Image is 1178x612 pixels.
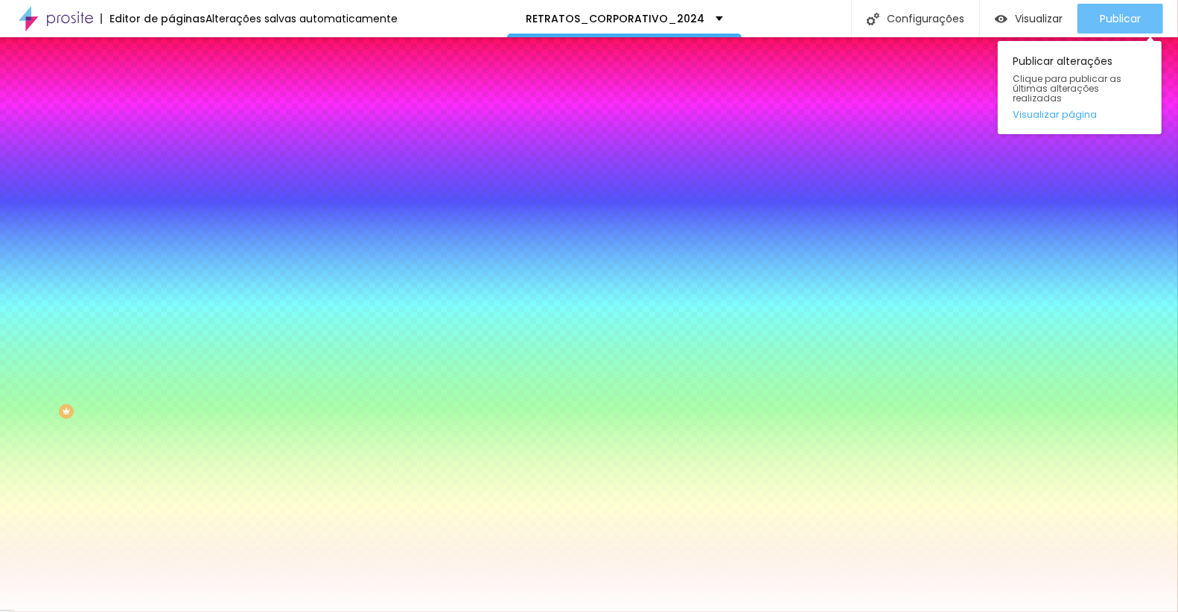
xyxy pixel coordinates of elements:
font: Configurações [887,11,964,26]
font: Visualizar [1015,11,1063,26]
font: Publicar [1100,11,1141,26]
button: Publicar [1077,4,1163,34]
button: Visualizar [980,4,1077,34]
font: Visualizar página [1013,107,1097,122]
font: Publicar alterações [1013,54,1112,69]
img: view-1.svg [995,13,1007,25]
font: Alterações salvas automaticamente [206,11,398,26]
font: Editor de páginas [109,11,206,26]
img: Ícone [867,13,879,25]
font: RETRATOS_CORPORATIVO_2024 [526,11,704,26]
font: Clique para publicar as últimas alterações realizadas [1013,72,1121,104]
a: Visualizar página [1013,110,1147,119]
